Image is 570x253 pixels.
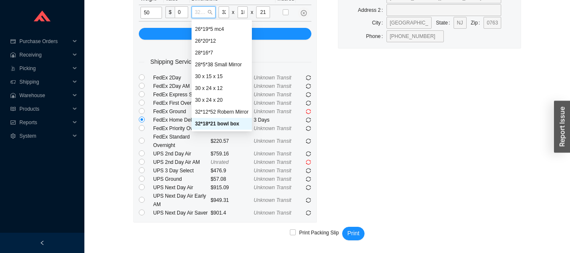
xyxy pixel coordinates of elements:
span: $ [165,6,175,18]
label: Zip [471,17,484,29]
label: State [436,17,453,29]
span: sync [306,75,311,80]
span: sync [306,210,311,215]
span: read [10,106,16,112]
span: Unknown Transit [254,210,291,216]
button: Print [342,227,365,240]
div: 3 Days [254,116,297,124]
span: Unknown Transit [254,176,291,182]
div: 30 x 24 x 20 [195,96,249,104]
span: fund [10,120,16,125]
span: Receiving [19,48,70,62]
div: 32*18*21 bowl box [192,118,252,130]
span: Unknown Transit [254,185,291,190]
div: 32*18*21 bowl box [195,120,249,128]
div: $57.08 [211,175,254,183]
div: $476.9 [211,166,254,175]
label: City [372,17,386,29]
div: FedEx 2Day [153,73,211,82]
span: 32*18*21 bowl box [195,7,212,18]
span: sync [306,109,311,114]
span: Unknown Transit [254,125,291,131]
div: UPS 3 Day Select [153,166,211,175]
span: sync [306,139,311,144]
div: 30 x 24 x 20 [192,94,252,106]
div: UPS Ground [153,175,211,183]
span: Shipping [19,75,70,89]
label: Address 2 [358,4,386,16]
span: sync [306,101,311,106]
div: $220.57 [211,137,254,145]
span: Unknown Transit [254,138,291,144]
span: System [19,129,70,143]
div: FedEx Home Delivery [153,116,211,124]
span: sync [306,92,311,97]
span: sync [306,126,311,131]
div: 32*12*52 Robern Mirror [192,106,252,118]
span: sync [306,151,311,156]
span: sync [306,185,311,190]
div: x [251,8,253,16]
div: 26*19*5 mc4 [195,25,249,33]
span: Unknown Transit [254,197,291,203]
label: Phone [366,30,386,42]
div: FedEx Standard Overnight [153,133,211,150]
div: x [232,8,235,16]
span: Unknown Transit [254,109,291,114]
span: Picking [19,62,70,75]
span: Unrated [211,159,229,165]
div: FedEx Express Saver [153,90,211,99]
input: H [256,6,270,18]
input: L [219,6,229,18]
span: Unknown Transit [254,151,291,157]
span: Unknown Transit [254,159,291,165]
div: FedEx Priority Overnight [153,124,211,133]
div: $949.31 [211,196,254,204]
div: 26*19*5 mc4 [192,23,252,35]
div: UPS Next Day Air Saver [153,209,211,217]
span: Unknown Transit [254,75,291,81]
span: Print Packing Slip [296,229,342,237]
span: sync [306,168,311,173]
div: FedEx Ground [153,107,211,116]
span: Warehouse [19,89,70,102]
div: 30 x 24 x 12 [195,84,249,92]
span: Unknown Transit [254,168,291,174]
span: Purchase Orders [19,35,70,48]
div: 30 x 15 x 15 [192,71,252,82]
button: close-circle [298,7,310,19]
div: $901.4 [211,209,254,217]
span: Unknown Transit [254,100,291,106]
span: Reports [19,116,70,129]
button: Add Package [139,28,311,40]
div: 30 x 15 x 15 [195,73,249,80]
div: 28*5*38 Small Mirror [192,59,252,71]
div: UPS Next Day Air Early AM [153,192,211,209]
span: setting [10,133,16,139]
div: FedEx 2Day AM [153,82,211,90]
div: FedEx First Overnight [153,99,211,107]
div: 30 x 24 x 12 [192,82,252,94]
input: W [238,6,248,18]
span: Shipping Services [144,57,203,67]
div: 28*5*38 Small Mirror [195,61,249,68]
div: UPS Next Day Air [153,183,211,192]
span: Unknown Transit [254,83,291,89]
span: sync [306,84,311,89]
span: Print [347,229,359,238]
span: sync [306,177,311,182]
span: credit-card [10,39,16,44]
span: sync [306,117,311,122]
span: Products [19,102,70,116]
div: 32*12*52 Robern Mirror [195,108,249,116]
div: $759.16 [211,150,254,158]
span: sync [306,198,311,203]
div: UPS 2nd Day Air [153,150,211,158]
span: sync [306,160,311,165]
div: UPS 2nd Day Air AM [153,158,211,166]
div: $915.09 [211,183,254,192]
span: Unknown Transit [254,92,291,98]
span: left [40,240,45,245]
